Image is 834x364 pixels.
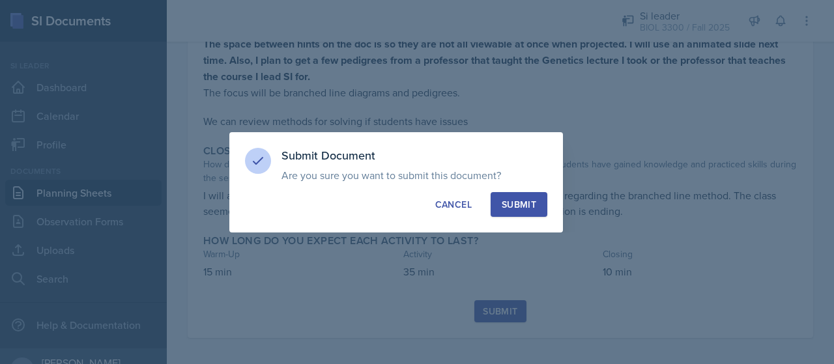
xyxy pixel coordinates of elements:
[281,148,547,163] h3: Submit Document
[491,192,547,217] button: Submit
[281,169,547,182] p: Are you sure you want to submit this document?
[435,198,472,211] div: Cancel
[424,192,483,217] button: Cancel
[502,198,536,211] div: Submit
